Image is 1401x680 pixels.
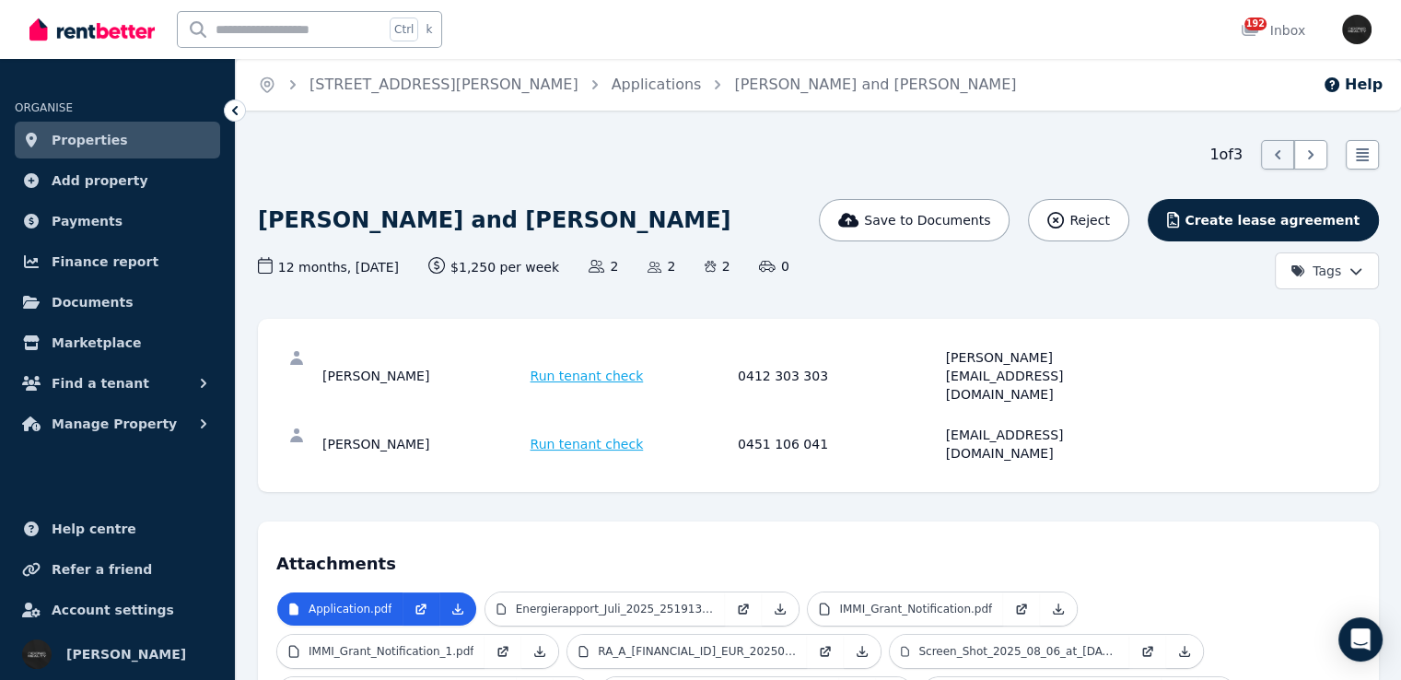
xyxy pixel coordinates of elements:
img: RentBetter [29,16,155,43]
p: Screen_Shot_2025_08_06_at_[DATE]_pm.png [918,644,1118,659]
a: Open in new Tab [725,592,762,626]
span: 2 [648,257,675,276]
a: Download Attachment [1166,635,1203,668]
a: Download Attachment [521,635,558,668]
a: Download Attachment [439,592,476,626]
span: Tags [1290,262,1341,280]
span: 0 [759,257,788,276]
a: Refer a friend [15,551,220,588]
nav: Breadcrumb [236,59,1038,111]
span: Ctrl [390,18,418,41]
span: Save to Documents [864,211,990,229]
div: Inbox [1241,21,1305,40]
a: Download Attachment [844,635,881,668]
span: Manage Property [52,413,177,435]
span: 2 [589,257,618,276]
button: Create lease agreement [1148,199,1379,241]
button: Reject [1028,199,1128,241]
a: [PERSON_NAME] and [PERSON_NAME] [734,76,1016,93]
span: Account settings [52,599,174,621]
a: Finance report [15,243,220,280]
span: k [426,22,432,37]
a: Payments [15,203,220,240]
a: [STREET_ADDRESS][PERSON_NAME] [309,76,578,93]
a: Energierapport_Juli_2025_25191314.pdf [485,592,725,626]
span: Add property [52,170,148,192]
span: 12 months , [DATE] [258,257,399,276]
span: Finance report [52,251,158,273]
a: Applications [612,76,702,93]
span: Payments [52,210,123,232]
p: RA_A_[FINANCIAL_ID]_EUR_202506.pdf [598,644,796,659]
div: [EMAIL_ADDRESS][DOMAIN_NAME] [946,426,1149,463]
a: Properties [15,122,220,158]
p: IMMI_Grant_Notification_1.pdf [309,644,473,659]
a: Download Attachment [762,592,799,626]
p: Energierapport_Juli_2025_25191314.pdf [516,602,715,616]
a: Help centre [15,510,220,547]
button: Manage Property [15,405,220,442]
button: Find a tenant [15,365,220,402]
a: Marketplace [15,324,220,361]
img: Tim Troy [22,639,52,669]
span: Documents [52,291,134,313]
span: Run tenant check [531,367,644,385]
span: Refer a friend [52,558,152,580]
div: [PERSON_NAME] [322,348,525,404]
span: [PERSON_NAME] [66,643,186,665]
a: IMMI_Grant_Notification.pdf [808,592,1003,626]
div: 0412 303 303 [738,348,940,404]
img: Tim Troy [1342,15,1372,44]
span: Marketplace [52,332,141,354]
span: $1,250 per week [428,257,559,276]
span: Properties [52,129,128,151]
span: Help centre [52,518,136,540]
button: Help [1323,74,1383,96]
a: Open in new Tab [403,592,439,626]
a: Open in new Tab [485,635,521,668]
div: [PERSON_NAME] [322,426,525,463]
button: Save to Documents [819,199,1010,241]
span: 192 [1244,18,1267,30]
p: IMMI_Grant_Notification.pdf [839,602,992,616]
div: [PERSON_NAME][EMAIL_ADDRESS][DOMAIN_NAME] [946,348,1149,404]
a: Application.pdf [277,592,403,626]
span: Reject [1069,211,1109,229]
span: Create lease agreement [1185,211,1360,229]
span: 2 [705,257,730,276]
div: Open Intercom Messenger [1338,617,1383,662]
h1: [PERSON_NAME] and [PERSON_NAME] [258,205,730,235]
button: Tags [1275,252,1379,289]
a: Open in new Tab [807,635,844,668]
h4: Attachments [276,540,1360,577]
a: Open in new Tab [1003,592,1040,626]
a: Open in new Tab [1129,635,1166,668]
p: Application.pdf [309,602,391,616]
a: Screen_Shot_2025_08_06_at_[DATE]_pm.png [890,635,1129,668]
a: Account settings [15,592,220,628]
span: Run tenant check [531,435,644,453]
span: Find a tenant [52,372,149,394]
a: Download Attachment [1040,592,1077,626]
a: RA_A_[FINANCIAL_ID]_EUR_202506.pdf [567,635,807,668]
a: IMMI_Grant_Notification_1.pdf [277,635,485,668]
div: 0451 106 041 [738,426,940,463]
span: 1 of 3 [1209,144,1243,166]
span: ORGANISE [15,101,73,114]
a: Documents [15,284,220,321]
a: Add property [15,162,220,199]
